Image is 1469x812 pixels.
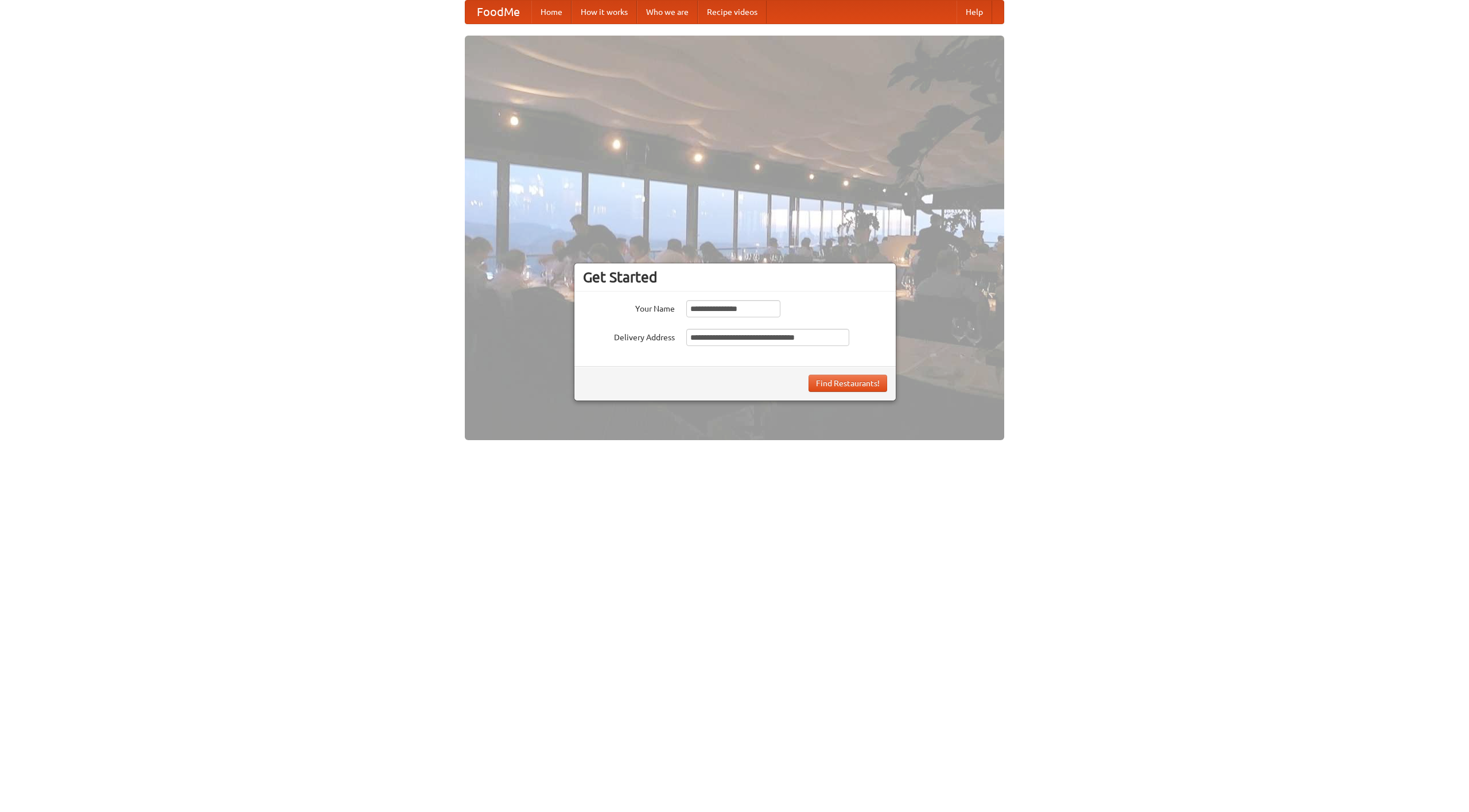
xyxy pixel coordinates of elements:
label: Delivery Address [583,329,675,343]
h3: Get Started [583,269,887,286]
a: Home [531,1,572,24]
a: Who we are [637,1,698,24]
a: Help [957,1,992,24]
a: FoodMe [465,1,531,24]
a: Recipe videos [698,1,767,24]
label: Your Name [583,300,675,314]
button: Find Restaurants! [809,375,887,392]
a: How it works [572,1,637,24]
